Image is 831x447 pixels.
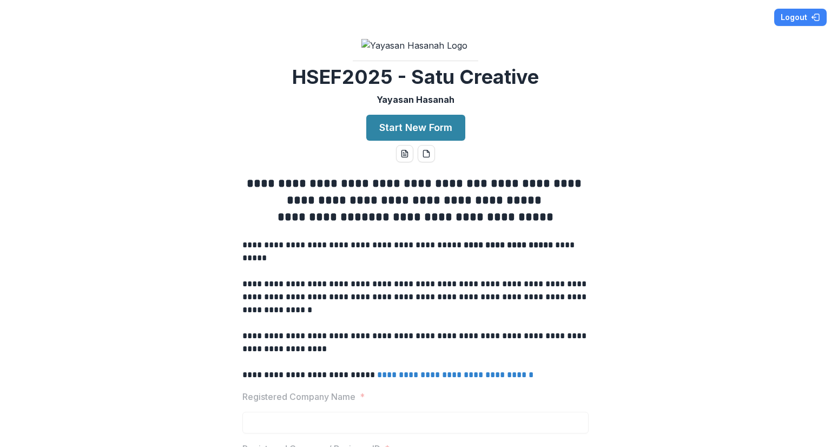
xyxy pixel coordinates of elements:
button: Logout [774,9,827,26]
button: Start New Form [366,115,465,141]
button: pdf-download [418,145,435,162]
button: word-download [396,145,413,162]
p: Registered Company Name [242,390,355,403]
p: Yayasan Hasanah [377,93,454,106]
img: Yayasan Hasanah Logo [361,39,470,52]
h2: HSEF2025 - Satu Creative [292,65,539,89]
